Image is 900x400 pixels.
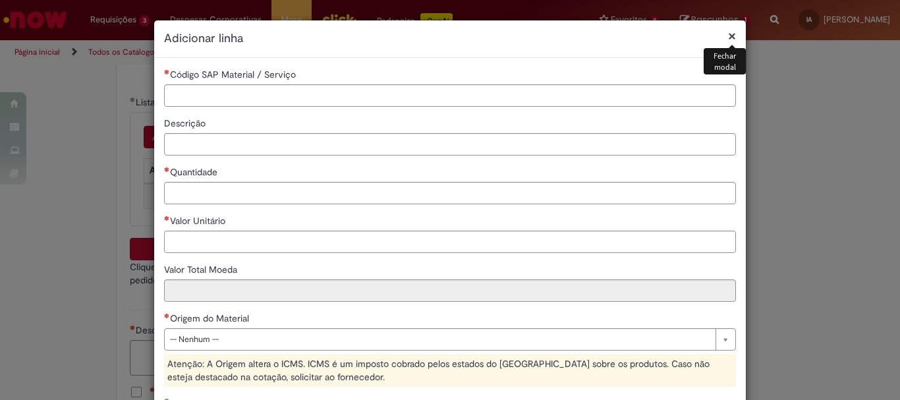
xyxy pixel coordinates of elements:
input: Quantidade [164,182,736,204]
span: Somente leitura - Valor Total Moeda [164,264,240,275]
input: Valor Unitário [164,231,736,253]
span: Necessários [164,167,170,172]
button: Fechar modal [728,29,736,43]
input: Descrição [164,133,736,156]
span: Código SAP Material / Serviço [170,69,298,80]
span: Quantidade [170,166,220,178]
span: Necessários [164,215,170,221]
span: Necessários [164,69,170,74]
span: Origem do Material [170,312,252,324]
span: Valor Unitário [170,215,228,227]
input: Código SAP Material / Serviço [164,84,736,107]
h2: Adicionar linha [164,30,736,47]
input: Valor Total Moeda [164,279,736,302]
span: -- Nenhum -- [170,329,709,350]
div: Atenção: A Origem altera o ICMS. ICMS é um imposto cobrado pelos estados do [GEOGRAPHIC_DATA] sob... [164,354,736,387]
span: Necessários [164,313,170,318]
span: Descrição [164,117,208,129]
div: Fechar modal [704,48,746,74]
